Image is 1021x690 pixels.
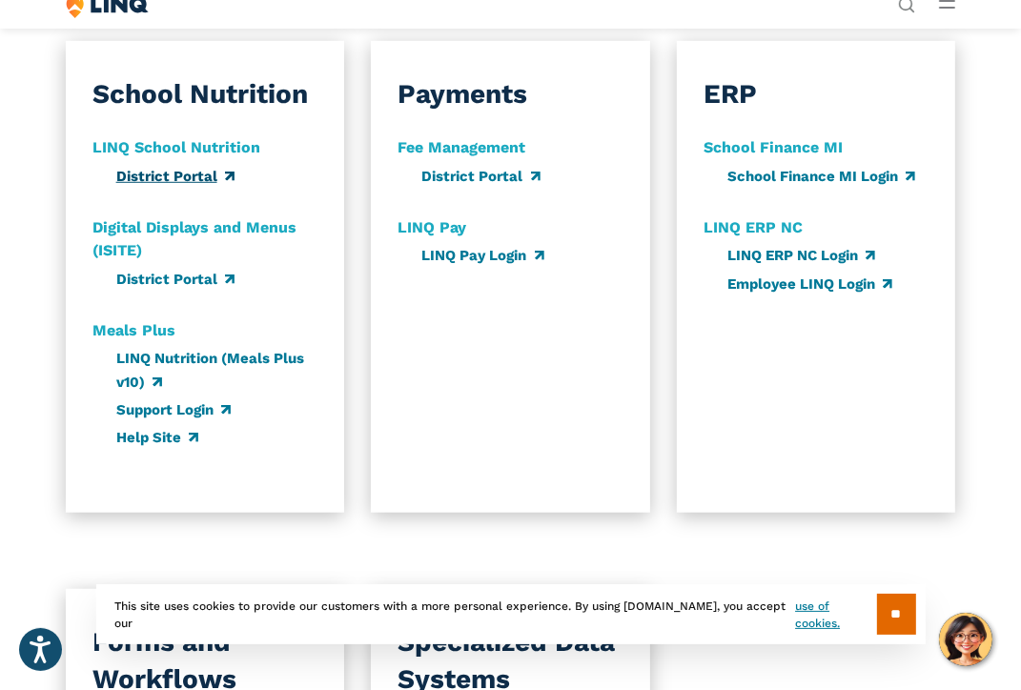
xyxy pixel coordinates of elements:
strong: LINQ ERP NC [704,218,803,236]
h3: School Nutrition [92,75,308,113]
a: Help Site [116,429,198,446]
strong: Fee Management [398,138,525,156]
a: District Portal [421,168,540,185]
a: School Finance MI Login [727,168,915,185]
a: District Portal [116,271,235,288]
h3: ERP [704,75,757,113]
a: use of cookies. [795,598,876,632]
strong: LINQ Pay [398,218,466,236]
a: LINQ Nutrition (Meals Plus v10) [116,350,304,390]
strong: Digital Displays and Menus (ISITE) [92,218,296,259]
strong: LINQ School Nutrition [92,138,260,156]
div: This site uses cookies to provide our customers with a more personal experience. By using [DOMAIN... [96,584,926,644]
a: Employee LINQ Login [727,275,892,293]
a: LINQ Pay Login [421,247,543,264]
strong: Meals Plus [92,321,175,339]
strong: School Finance MI [704,138,843,156]
a: Support Login [116,401,231,418]
h3: Payments [398,75,527,113]
button: Hello, have a question? Let’s chat. [939,613,992,666]
a: District Portal [116,168,235,185]
a: LINQ ERP NC Login [727,247,875,264]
